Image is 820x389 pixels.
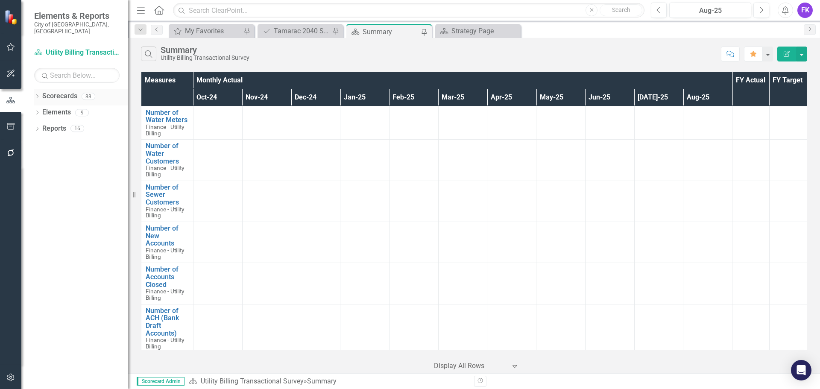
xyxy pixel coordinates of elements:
td: Double-Click to Edit Right Click for Context Menu [141,222,193,263]
a: Number of Sewer Customers [146,184,189,206]
a: Reports [42,124,66,134]
td: Double-Click to Edit Right Click for Context Menu [141,304,193,353]
span: Finance - Utility Billing [146,247,184,260]
a: Elements [42,108,71,117]
div: Utility Billing Transactional Survey [161,55,249,61]
a: Utility Billing Transactional Survey [201,377,304,385]
small: City of [GEOGRAPHIC_DATA], [GEOGRAPHIC_DATA] [34,21,120,35]
span: Finance - Utility Billing [146,123,184,137]
span: Finance - Utility Billing [146,336,184,350]
td: Double-Click to Edit Right Click for Context Menu [141,140,193,181]
div: Open Intercom Messenger [791,360,811,380]
span: Search [612,6,630,13]
span: Finance - Utility Billing [146,206,184,219]
div: Summary [307,377,337,385]
div: Summary [161,45,249,55]
button: FK [797,3,813,18]
span: Scorecard Admin [137,377,184,386]
a: Utility Billing Transactional Survey [34,48,120,58]
div: 9 [75,109,89,116]
a: Number of ACH (Bank Draft Accounts) [146,307,189,337]
div: » [189,377,468,386]
a: Number of Water Customers [146,142,189,165]
a: Tamarac 2040 Strategic Plan - Departmental Action Plan [260,26,330,36]
div: Summary [363,26,419,37]
td: Double-Click to Edit Right Click for Context Menu [141,181,193,222]
input: Search Below... [34,68,120,83]
a: Scorecards [42,91,77,101]
a: My Favorites [171,26,241,36]
td: Double-Click to Edit Right Click for Context Menu [141,106,193,140]
a: Number of Water Meters [146,109,189,124]
div: 88 [82,93,95,100]
span: Finance - Utility Billing [146,164,184,178]
div: My Favorites [185,26,241,36]
div: 16 [70,125,84,132]
a: Number of New Accounts [146,225,189,247]
a: Number of Accounts Closed [146,266,189,288]
input: Search ClearPoint... [173,3,644,18]
td: Double-Click to Edit Right Click for Context Menu [141,263,193,304]
span: Finance - Utility Billing [146,288,184,301]
div: Tamarac 2040 Strategic Plan - Departmental Action Plan [274,26,330,36]
img: ClearPoint Strategy [4,10,19,25]
div: Aug-25 [672,6,748,16]
span: Elements & Reports [34,11,120,21]
button: Search [600,4,642,16]
div: Strategy Page [451,26,518,36]
a: Strategy Page [437,26,518,36]
button: Aug-25 [669,3,751,18]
